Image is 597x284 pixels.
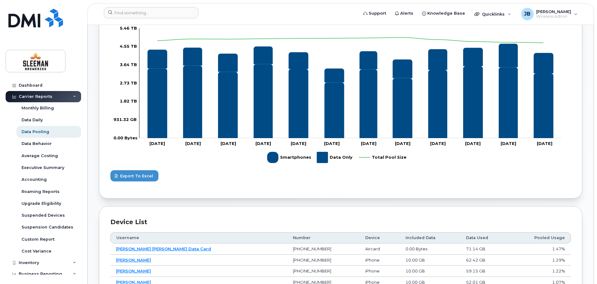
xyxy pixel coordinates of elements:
tspan: [DATE] [221,141,236,146]
tspan: [DATE] [395,141,410,146]
th: Device [360,232,400,243]
tspan: [DATE] [501,141,516,146]
span: Wireless Admin [536,14,571,19]
g: Data Only [148,44,553,82]
td: 1.29% [509,255,571,266]
td: 10.00 GB [400,266,460,277]
a: [PERSON_NAME] [PERSON_NAME] Data Card [116,246,211,251]
td: 1.47% [509,243,571,255]
th: Username [110,232,287,243]
span: Knowledge Base [427,10,465,17]
g: 0.00 Bytes [120,25,137,30]
span: Export to Excel [120,173,153,179]
th: Pooled Usage [509,232,571,243]
td: 10.00 GB [400,255,460,266]
g: Total Pool Size [359,149,406,166]
tspan: [DATE] [465,141,481,146]
tspan: 4.55 TB [120,44,137,49]
th: Data Used [460,232,509,243]
span: JB [524,10,531,18]
g: Data Only [317,149,353,166]
g: 0.00 Bytes [120,44,137,49]
tspan: [DATE] [255,141,271,146]
td: iPhone [360,266,400,277]
g: Chart [114,25,561,165]
td: 62.42 GB [460,255,509,266]
g: Smartphones [267,149,311,166]
div: Jose Benedith [517,8,582,20]
a: Export to Excel [110,170,571,181]
td: 0.00 Bytes [400,243,460,255]
tspan: [DATE] [149,141,165,146]
tspan: [DATE] [291,141,306,146]
g: 0.00 Bytes [120,62,137,67]
a: [PERSON_NAME] [116,258,151,262]
tspan: 5.46 TB [120,25,137,30]
input: Find something... [104,7,198,18]
span: Alerts [400,10,413,17]
tspan: 3.64 TB [120,62,137,67]
span: [PERSON_NAME] [536,9,571,14]
tspan: 1.82 TB [120,99,137,103]
td: 59.15 GB [460,266,509,277]
td: [PHONE_NUMBER] [287,266,360,277]
a: Support [359,7,391,20]
g: 0.00 Bytes [120,80,137,85]
g: 0.00 Bytes [114,117,137,122]
tspan: [DATE] [361,141,376,146]
tspan: [DATE] [324,141,340,146]
td: 71.14 GB [460,243,509,255]
a: Alerts [391,7,418,20]
button: Export to Excel [110,170,158,181]
g: Smartphones [148,64,553,138]
tspan: [DATE] [537,141,552,146]
th: Included Data [400,232,460,243]
td: 1.22% [509,266,571,277]
tspan: 2.73 TB [120,80,137,85]
tspan: 0.00 Bytes [114,135,138,140]
tspan: 931.32 GB [114,117,137,122]
tspan: [DATE] [430,141,446,146]
td: Aircard [360,243,400,255]
tspan: [DATE] [185,141,201,146]
th: Number [287,232,360,243]
span: Quicklinks [482,12,505,17]
td: [PHONE_NUMBER] [287,243,360,255]
div: Device list [110,218,571,227]
td: [PHONE_NUMBER] [287,255,360,266]
span: Support [369,10,386,17]
a: [PERSON_NAME] [116,268,151,273]
a: Knowledge Base [418,7,469,20]
g: Legend [267,149,406,166]
td: iPhone [360,255,400,266]
g: 0.00 Bytes [120,99,137,103]
div: Quicklinks [470,8,516,20]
